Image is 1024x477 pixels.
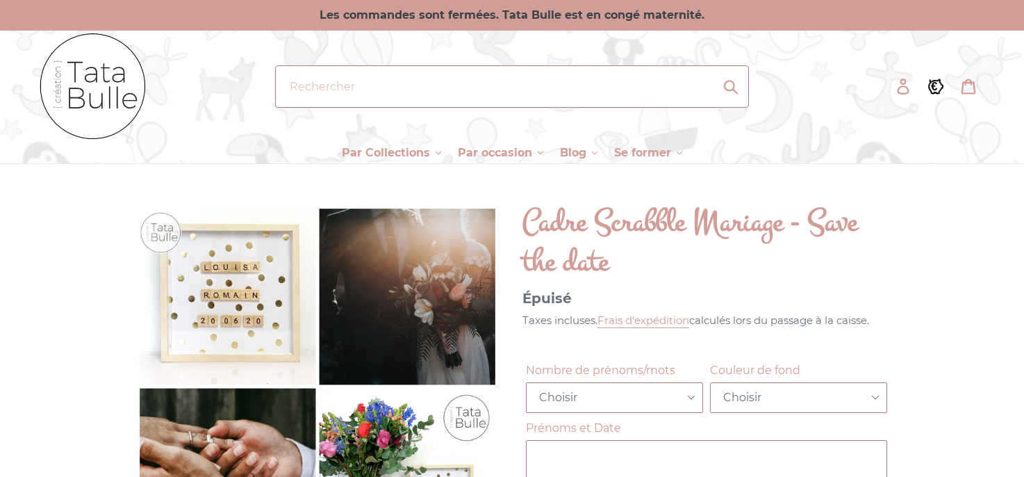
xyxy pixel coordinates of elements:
span: Épuisé [522,290,572,307]
label: Couleur de fond [710,362,887,379]
span: Se former [614,146,671,160]
span: Par occasion [458,146,532,160]
button: Par occasion [451,143,550,163]
button: Se former [607,143,689,163]
span: Blog [560,146,586,160]
tspan: € [931,80,937,92]
label: Nombre de prénoms/mots [526,362,703,379]
a: Frais d'expédition [597,314,689,328]
span: Par Collections [342,146,430,160]
button: Blog [553,143,604,163]
label: Prénoms et Date [526,420,887,437]
a: € [920,69,953,104]
div: Taxes incluses. calculés lors du passage à la caisse. [522,313,891,329]
img: Tata Bulle [38,31,149,143]
h1: Cadre Scrabble Mariage - Save the date [522,202,891,282]
input: Rechercher [275,65,749,108]
button: Par Collections [335,143,448,163]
